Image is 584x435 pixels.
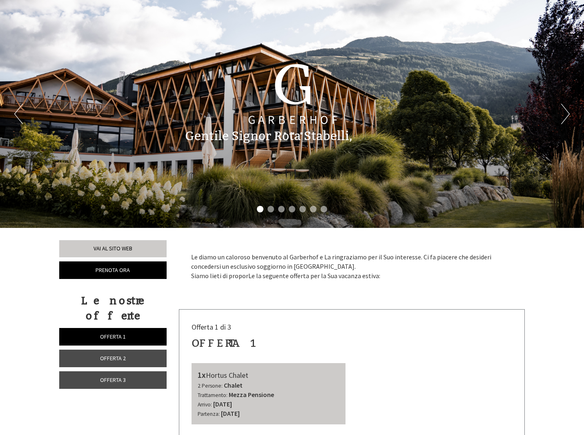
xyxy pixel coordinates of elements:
span: Offerta 3 [100,376,126,384]
b: [DATE] [221,409,240,417]
small: Partenza: [198,410,220,417]
div: Offerta 1 [192,336,257,351]
b: 1x [198,370,206,380]
small: Trattamento: [198,392,227,399]
button: Previous [14,104,23,124]
small: 2 Persone: [198,382,223,389]
b: Chalet [224,381,243,389]
small: Arrivo: [198,401,212,408]
span: Offerta 1 di 3 [192,322,231,332]
a: Prenota ora [59,261,167,279]
b: [DATE] [213,400,232,408]
span: Offerta 1 [100,333,126,340]
div: Hortus Chalet [198,369,340,381]
h1: Gentile Signor Rota Stabelli, [185,129,352,143]
span: Offerta 2 [100,355,126,362]
p: Le diamo un caloroso benvenuto al Garberhof e La ringraziamo per il Suo interesse. Ci fa piacere ... [191,252,513,281]
button: Next [561,104,570,124]
b: Mezza Pensione [229,390,274,399]
div: Le nostre offerte [59,293,167,323]
a: Vai al sito web [59,240,167,257]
